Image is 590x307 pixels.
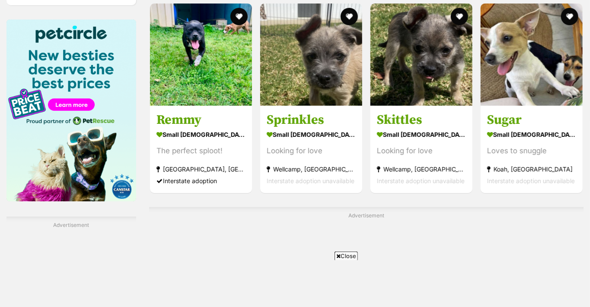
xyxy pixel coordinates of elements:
[451,8,468,25] button: favourite
[156,175,246,187] div: Interstate adoption
[481,105,583,193] a: Sugar small [DEMOGRAPHIC_DATA] Dog Loves to snuggle Koah, [GEOGRAPHIC_DATA] Interstate adoption u...
[267,112,356,128] h3: Sprinkles
[156,112,246,128] h3: Remmy
[377,163,466,175] strong: Wellcamp, [GEOGRAPHIC_DATA]
[487,112,576,128] h3: Sugar
[377,177,465,184] span: Interstate adoption unavailable
[156,128,246,141] strong: small [DEMOGRAPHIC_DATA] Dog
[6,19,136,201] img: Pet Circle promo banner
[481,3,583,106] img: Sugar - Jack Russell Terrier Dog
[370,105,472,193] a: Skittles small [DEMOGRAPHIC_DATA] Dog Looking for love Wellcamp, [GEOGRAPHIC_DATA] Interstate ado...
[487,145,576,157] div: Loves to snuggle
[267,163,356,175] strong: Wellcamp, [GEOGRAPHIC_DATA]
[341,8,358,25] button: favourite
[150,105,252,193] a: Remmy small [DEMOGRAPHIC_DATA] Dog The perfect sploot! [GEOGRAPHIC_DATA], [GEOGRAPHIC_DATA] Inter...
[138,264,453,303] iframe: Advertisement
[267,177,354,184] span: Interstate adoption unavailable
[267,128,356,141] strong: small [DEMOGRAPHIC_DATA] Dog
[487,128,576,141] strong: small [DEMOGRAPHIC_DATA] Dog
[260,105,362,193] a: Sprinkles small [DEMOGRAPHIC_DATA] Dog Looking for love Wellcamp, [GEOGRAPHIC_DATA] Interstate ad...
[561,8,578,25] button: favourite
[370,3,472,106] img: Skittles - Yorkshire Terrier x Wirehaired Jack Russell Terrier Dog
[335,252,358,260] span: Close
[230,8,248,25] button: favourite
[267,145,356,157] div: Looking for love
[487,177,575,184] span: Interstate adoption unavailable
[260,3,362,106] img: Sprinkles - Yorkshire Terrier x Wirehaired Jack Russell Terrier Dog
[487,163,576,175] strong: Koah, [GEOGRAPHIC_DATA]
[156,145,246,157] div: The perfect sploot!
[377,112,466,128] h3: Skittles
[377,128,466,141] strong: small [DEMOGRAPHIC_DATA] Dog
[150,3,252,106] img: Remmy - Staffordshire Bull Terrier Dog
[156,163,246,175] strong: [GEOGRAPHIC_DATA], [GEOGRAPHIC_DATA]
[377,145,466,157] div: Looking for love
